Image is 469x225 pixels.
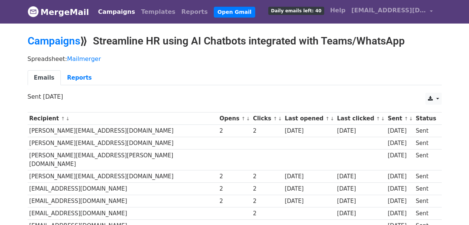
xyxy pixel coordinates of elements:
[386,112,414,125] th: Sent
[28,150,218,170] td: [PERSON_NAME][EMAIL_ADDRESS][PERSON_NAME][DOMAIN_NAME]
[28,93,442,101] p: Sent [DATE]
[214,7,255,18] a: Open Gmail
[337,209,384,218] div: [DATE]
[388,197,412,206] div: [DATE]
[285,197,333,206] div: [DATE]
[388,209,412,218] div: [DATE]
[388,185,412,193] div: [DATE]
[28,137,218,150] td: [PERSON_NAME][EMAIL_ADDRESS][DOMAIN_NAME]
[337,197,384,206] div: [DATE]
[337,185,384,193] div: [DATE]
[335,112,386,125] th: Last clicked
[337,172,384,181] div: [DATE]
[28,125,218,137] td: [PERSON_NAME][EMAIL_ADDRESS][DOMAIN_NAME]
[253,172,281,181] div: 2
[268,7,324,15] span: Daily emails left: 40
[414,195,438,207] td: Sent
[337,127,384,135] div: [DATE]
[253,209,281,218] div: 2
[381,116,385,121] a: ↓
[251,112,283,125] th: Clicks
[28,35,442,47] h2: ⟫ Streamline HR using AI Chatbots integrated with Teams/WhatsApp
[28,35,80,47] a: Campaigns
[67,55,101,62] a: Mailmerger
[376,116,380,121] a: ↑
[409,116,413,121] a: ↓
[348,3,436,21] a: [EMAIL_ADDRESS][DOMAIN_NAME]
[28,4,89,20] a: MergeMail
[246,116,250,121] a: ↓
[253,127,281,135] div: 2
[285,172,333,181] div: [DATE]
[138,4,178,19] a: Templates
[219,185,249,193] div: 2
[219,172,249,181] div: 2
[414,137,438,150] td: Sent
[327,3,348,18] a: Help
[61,70,98,86] a: Reports
[28,70,61,86] a: Emails
[95,4,138,19] a: Campaigns
[219,197,249,206] div: 2
[414,183,438,195] td: Sent
[28,112,218,125] th: Recipient
[414,150,438,170] td: Sent
[388,127,412,135] div: [DATE]
[66,116,70,121] a: ↓
[325,116,329,121] a: ↑
[278,116,282,121] a: ↓
[351,6,426,15] span: [EMAIL_ADDRESS][DOMAIN_NAME]
[28,6,39,17] img: MergeMail logo
[265,3,327,18] a: Daily emails left: 40
[388,139,412,148] div: [DATE]
[414,170,438,182] td: Sent
[253,185,281,193] div: 2
[404,116,408,121] a: ↑
[241,116,246,121] a: ↑
[330,116,334,121] a: ↓
[28,207,218,220] td: [EMAIL_ADDRESS][DOMAIN_NAME]
[28,183,218,195] td: [EMAIL_ADDRESS][DOMAIN_NAME]
[28,170,218,182] td: [PERSON_NAME][EMAIL_ADDRESS][DOMAIN_NAME]
[178,4,211,19] a: Reports
[218,112,251,125] th: Opens
[283,112,335,125] th: Last opened
[414,207,438,220] td: Sent
[285,127,333,135] div: [DATE]
[28,55,442,63] p: Spreadsheet:
[219,127,249,135] div: 2
[388,172,412,181] div: [DATE]
[253,197,281,206] div: 2
[28,195,218,207] td: [EMAIL_ADDRESS][DOMAIN_NAME]
[285,185,333,193] div: [DATE]
[273,116,277,121] a: ↑
[388,151,412,160] div: [DATE]
[414,125,438,137] td: Sent
[432,189,469,225] iframe: Chat Widget
[61,116,65,121] a: ↑
[414,112,438,125] th: Status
